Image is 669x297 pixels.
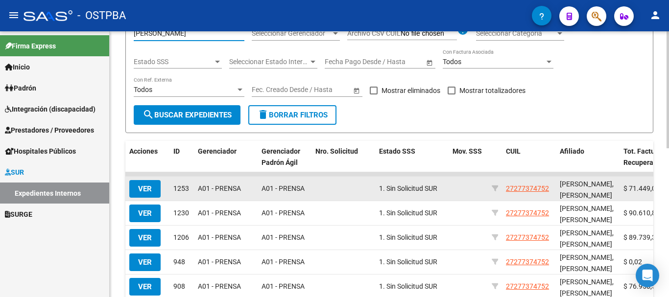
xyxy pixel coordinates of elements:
span: VER [138,258,152,267]
datatable-header-cell: ID [169,141,194,173]
button: Open calendar [424,57,434,68]
mat-icon: person [649,9,661,21]
span: A01 - PRENSA [262,233,305,241]
span: CUIL [506,147,521,155]
span: 1206 [173,233,189,241]
span: Acciones [129,147,158,155]
span: 1. Sin Solicitud SUR [379,184,437,192]
span: 1. Sin Solicitud SUR [379,258,437,266]
span: Estado SSS [379,147,415,155]
button: VER [129,205,161,222]
input: Fecha fin [296,86,344,94]
span: Inicio [5,62,30,72]
mat-icon: search [143,109,154,120]
span: 27277374752 [506,184,549,192]
span: 27277374752 [506,233,549,241]
mat-icon: menu [8,9,20,21]
button: VER [129,278,161,296]
button: VER [129,180,161,198]
span: Buscar Expedientes [143,111,232,119]
button: Borrar Filtros [248,105,336,125]
span: Integración (discapacidad) [5,104,96,114]
input: Fecha inicio [325,58,360,66]
span: VER [138,233,152,242]
span: 908 [173,282,185,290]
span: [PERSON_NAME], [PERSON_NAME] [560,278,614,297]
datatable-header-cell: Estado SSS [375,141,449,173]
span: A01 - PRENSA [198,233,241,241]
datatable-header-cell: Acciones [125,141,169,173]
span: A01 - PRENSA [198,184,241,192]
span: $ 0,02 [623,258,642,266]
span: Padrón [5,83,36,93]
span: 27277374752 [506,258,549,266]
span: 1. Sin Solicitud SUR [379,233,437,241]
button: VER [129,253,161,271]
mat-icon: delete [257,109,269,120]
datatable-header-cell: Gerenciador Padrón Ágil [258,141,311,173]
span: A01 - PRENSA [262,258,305,266]
span: [PERSON_NAME], [PERSON_NAME] [560,180,614,199]
span: Firma Express [5,41,56,51]
span: A01 - PRENSA [262,209,305,217]
span: VER [138,282,152,291]
button: Buscar Expedientes [134,105,240,125]
span: 1253 [173,184,189,192]
span: Gerenciador [198,147,237,155]
span: Seleccionar Estado Interno [229,58,309,66]
span: A01 - PRENSA [262,184,305,192]
span: A01 - PRENSA [262,282,305,290]
span: Prestadores / Proveedores [5,125,94,136]
span: 27277374752 [506,282,549,290]
span: 1230 [173,209,189,217]
button: VER [129,229,161,247]
span: $ 76.958,51 [623,282,660,290]
span: $ 90.610,89 [623,209,660,217]
span: Mostrar eliminados [382,85,440,96]
span: Estado SSS [134,58,213,66]
input: Fecha fin [369,58,417,66]
span: SUR [5,167,24,178]
span: Mov. SSS [453,147,482,155]
span: 948 [173,258,185,266]
datatable-header-cell: CUIL [502,141,556,173]
span: VER [138,209,152,218]
span: - OSTPBA [77,5,126,26]
span: Todos [134,86,152,93]
span: $ 89.739,33 [623,233,660,241]
span: Tot. Facturas Recuperables [623,147,667,166]
span: Gerenciador Padrón Ágil [262,147,300,166]
span: A01 - PRENSA [198,209,241,217]
span: 27277374752 [506,209,549,217]
datatable-header-cell: Nro. Solicitud [311,141,375,173]
span: Todos [443,58,461,66]
input: Fecha inicio [252,86,287,94]
span: Seleccionar Gerenciador [252,29,331,38]
span: Nro. Solicitud [315,147,358,155]
span: Seleccionar Categoria [476,29,555,38]
input: Archivo CSV CUIL [401,29,457,38]
span: $ 71.449,02 [623,184,660,192]
span: A01 - PRENSA [198,282,241,290]
datatable-header-cell: Afiliado [556,141,620,173]
span: A01 - PRENSA [198,258,241,266]
span: 1. Sin Solicitud SUR [379,209,437,217]
span: VER [138,184,152,193]
datatable-header-cell: Mov. SSS [449,141,488,173]
span: [PERSON_NAME], [PERSON_NAME] [560,229,614,248]
span: Hospitales Públicos [5,146,76,157]
span: Mostrar totalizadores [459,85,526,96]
div: Open Intercom Messenger [636,264,659,287]
span: Borrar Filtros [257,111,328,119]
span: Afiliado [560,147,584,155]
span: 1. Sin Solicitud SUR [379,282,437,290]
span: ID [173,147,180,155]
span: SURGE [5,209,32,220]
datatable-header-cell: Gerenciador [194,141,258,173]
button: Open calendar [351,85,361,95]
span: Archivo CSV CUIL [347,29,401,37]
span: [PERSON_NAME], [PERSON_NAME] [560,253,614,273]
span: [PERSON_NAME], [PERSON_NAME] [560,205,614,224]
